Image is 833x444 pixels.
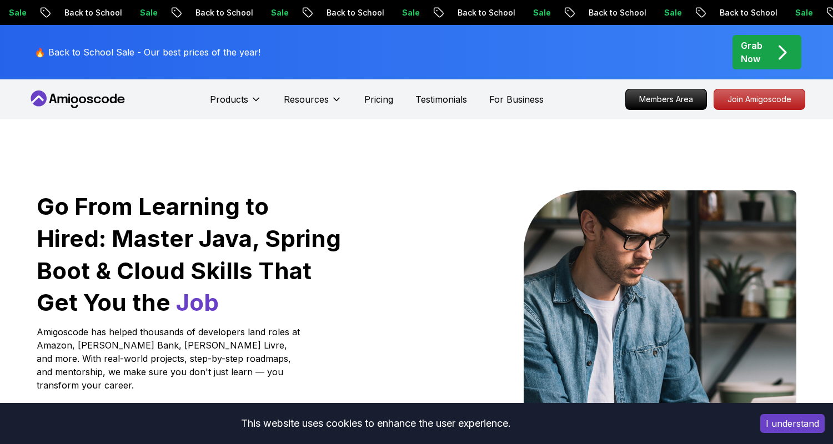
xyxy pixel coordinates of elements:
[210,93,262,115] button: Products
[625,89,707,110] a: Members Area
[626,89,706,109] p: Members Area
[318,7,393,18] p: Back to School
[524,7,560,18] p: Sale
[760,414,825,433] button: Accept cookies
[393,7,429,18] p: Sale
[449,7,524,18] p: Back to School
[34,46,260,59] p: 🔥 Back to School Sale - Our best prices of the year!
[131,7,167,18] p: Sale
[37,190,343,319] h1: Go From Learning to Hired: Master Java, Spring Boot & Cloud Skills That Get You the
[8,411,744,436] div: This website uses cookies to enhance the user experience.
[415,93,467,106] a: Testimonials
[580,7,655,18] p: Back to School
[655,7,691,18] p: Sale
[176,288,219,316] span: Job
[489,93,544,106] a: For Business
[711,7,786,18] p: Back to School
[741,39,762,65] p: Grab Now
[187,7,262,18] p: Back to School
[714,89,805,109] p: Join Amigoscode
[284,93,329,106] p: Resources
[210,93,248,106] p: Products
[786,7,822,18] p: Sale
[37,325,303,392] p: Amigoscode has helped thousands of developers land roles at Amazon, [PERSON_NAME] Bank, [PERSON_N...
[56,7,131,18] p: Back to School
[364,93,393,106] a: Pricing
[714,89,805,110] a: Join Amigoscode
[284,93,342,115] button: Resources
[262,7,298,18] p: Sale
